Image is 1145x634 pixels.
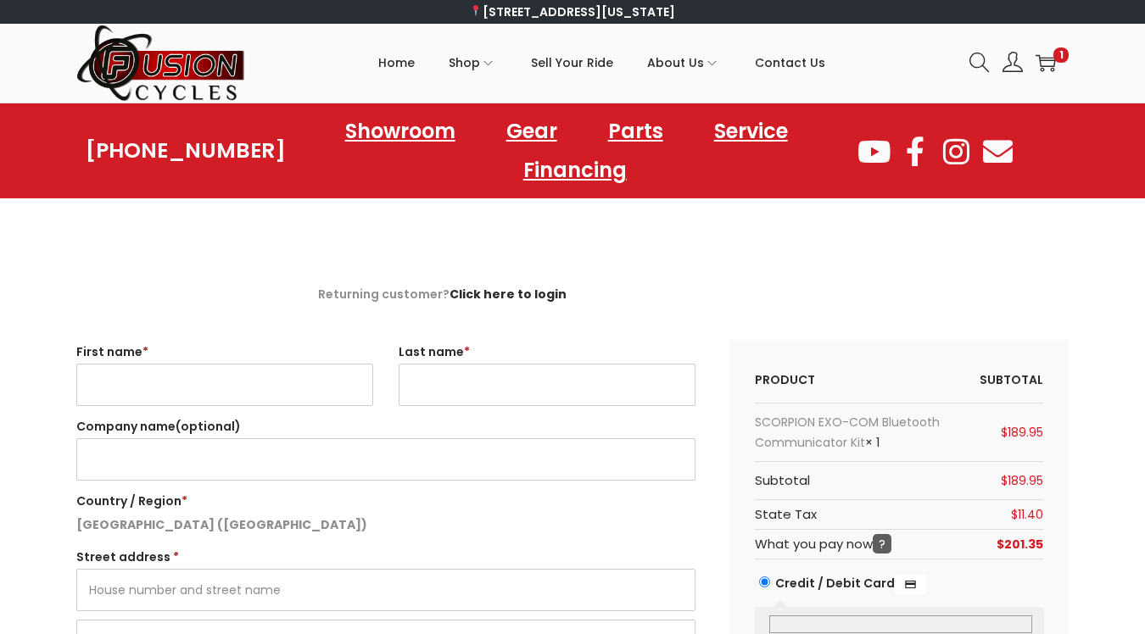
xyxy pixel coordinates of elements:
[76,414,695,438] label: Company name
[506,151,644,190] a: Financing
[470,5,482,17] img: 📍
[76,569,695,611] input: House number and street name
[997,536,1043,553] bdi: 201.35
[450,286,567,303] a: Click here to login
[647,25,721,101] a: About Us
[399,340,695,364] label: Last name
[449,42,480,84] span: Shop
[755,462,810,499] th: Subtotal
[697,112,805,151] a: Service
[76,489,695,513] label: Country / Region
[531,42,613,84] span: Sell Your Ride
[449,25,497,101] a: Shop
[755,530,891,559] th: What you pay now
[531,25,613,101] a: Sell Your Ride
[1001,472,1043,489] bdi: 189.95
[318,282,827,306] div: Returning customer?
[1001,472,1008,489] span: $
[865,434,880,451] strong: × 1
[76,340,373,364] label: First name
[873,534,891,553] span: ?
[489,112,574,151] a: Gear
[1001,424,1043,441] bdi: 189.95
[378,25,415,101] a: Home
[246,25,957,101] nav: Primary navigation
[76,545,695,569] label: Street address
[86,139,286,163] a: [PHONE_NUMBER]
[980,365,1043,394] th: Subtotal
[755,403,992,461] td: SCORPION EXO-COM Bluetooth Communicator Kit
[1011,506,1018,523] span: $
[1011,506,1043,523] span: 11.40
[286,112,855,190] nav: Menu
[997,536,1004,553] span: $
[176,418,241,435] span: (optional)
[755,25,825,101] a: Contact Us
[775,575,926,592] label: Credit / Debit Card
[470,3,676,20] a: [STREET_ADDRESS][US_STATE]
[1036,53,1056,73] a: 1
[1001,424,1008,441] span: $
[328,112,472,151] a: Showroom
[755,42,825,84] span: Contact Us
[755,365,815,394] th: Product
[647,42,704,84] span: About Us
[591,112,680,151] a: Parts
[378,42,415,84] span: Home
[76,516,367,533] strong: [GEOGRAPHIC_DATA] ([GEOGRAPHIC_DATA])
[755,500,817,529] th: State Tax
[76,24,246,103] img: Woostify retina logo
[895,574,926,594] img: Credit / Debit Card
